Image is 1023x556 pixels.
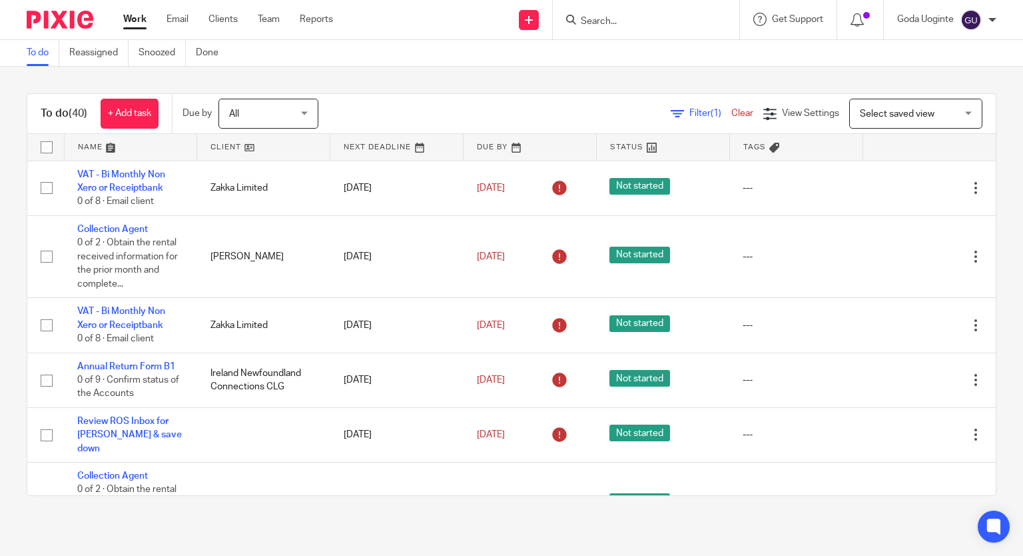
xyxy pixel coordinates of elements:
[330,353,464,407] td: [DATE]
[77,170,165,193] a: VAT - Bi Monthly Non Xero or Receiptbank
[609,370,670,387] span: Not started
[743,181,849,195] div: ---
[197,161,330,215] td: Zakka Limited
[743,143,766,151] span: Tags
[477,321,505,330] span: [DATE]
[77,471,148,481] a: Collection Agent
[609,493,670,510] span: Not started
[27,40,59,66] a: To do
[77,334,154,343] span: 0 of 8 · Email client
[330,298,464,353] td: [DATE]
[689,109,731,118] span: Filter
[258,13,280,26] a: Team
[197,215,330,298] td: [PERSON_NAME]
[139,40,186,66] a: Snoozed
[77,362,175,371] a: Annual Return Form B1
[77,375,179,399] span: 0 of 9 · Confirm status of the Accounts
[860,109,934,119] span: Select saved view
[711,109,721,118] span: (1)
[772,15,823,24] span: Get Support
[477,183,505,193] span: [DATE]
[477,252,505,261] span: [DATE]
[300,13,333,26] a: Reports
[77,485,178,536] span: 0 of 2 · Obtain the rental received information for the prior month and complete...
[579,16,699,28] input: Search
[69,108,87,119] span: (40)
[609,247,670,263] span: Not started
[782,109,839,118] span: View Settings
[477,430,505,439] span: [DATE]
[743,250,849,263] div: ---
[960,9,982,31] img: svg%3E
[197,298,330,353] td: Zakka Limited
[330,161,464,215] td: [DATE]
[743,373,849,387] div: ---
[330,408,464,463] td: [DATE]
[609,315,670,332] span: Not started
[330,462,464,545] td: [DATE]
[731,109,753,118] a: Clear
[197,353,330,407] td: Ireland Newfoundland Connections CLG
[477,375,505,385] span: [DATE]
[743,428,849,441] div: ---
[182,107,212,120] p: Due by
[197,462,330,545] td: [PERSON_NAME]
[743,319,849,332] div: ---
[41,107,87,121] h1: To do
[167,13,188,26] a: Email
[609,425,670,441] span: Not started
[77,238,178,289] span: 0 of 2 · Obtain the rental received information for the prior month and complete...
[330,215,464,298] td: [DATE]
[897,13,954,26] p: Goda Uoginte
[77,417,182,453] a: Review ROS Inbox for [PERSON_NAME] & save down
[609,178,670,195] span: Not started
[77,225,148,234] a: Collection Agent
[101,99,159,129] a: + Add task
[123,13,147,26] a: Work
[69,40,129,66] a: Reassigned
[77,307,165,329] a: VAT - Bi Monthly Non Xero or Receiptbank
[27,11,93,29] img: Pixie
[196,40,228,66] a: Done
[208,13,238,26] a: Clients
[77,197,154,206] span: 0 of 8 · Email client
[229,109,239,119] span: All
